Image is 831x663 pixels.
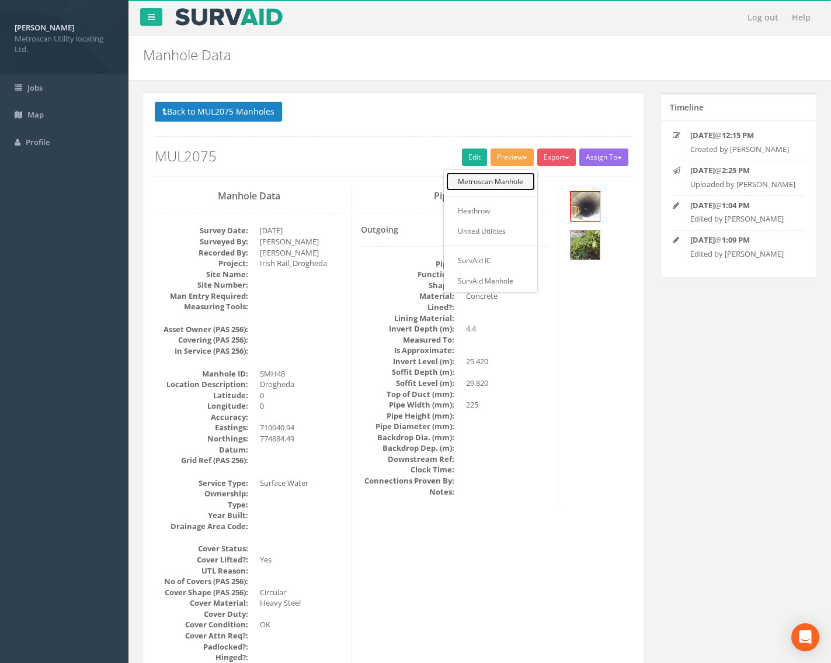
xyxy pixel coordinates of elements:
dd: 0 [260,390,343,401]
dt: Project: [155,258,248,269]
dt: No of Covers (PAS 256): [155,576,248,587]
dt: Measuring Tools: [155,301,248,312]
strong: 12:15 PM [722,130,754,140]
dd: [PERSON_NAME] [260,236,343,247]
strong: 1:04 PM [722,200,750,210]
dt: UTL Reason: [155,565,248,576]
dt: In Service (PAS 256): [155,346,248,357]
dd: 774884.49 [260,433,343,444]
h3: Manhole Data [155,191,343,202]
dt: Material: [361,291,454,302]
dt: Cover Attn Req?: [155,630,248,641]
p: @ [690,165,797,176]
strong: 2:25 PM [722,165,750,175]
a: Heathrow [446,202,535,220]
dt: Measured To: [361,334,454,346]
dt: Cover Material: [155,598,248,609]
strong: 1:09 PM [722,234,750,245]
strong: [DATE] [690,130,715,140]
a: United Utilities [446,222,535,240]
h3: Pipe Data [361,191,549,202]
p: @ [690,200,797,211]
dt: Surveyed By: [155,236,248,247]
dd: SMH48 [260,368,343,379]
h2: MUL2075 [155,149,632,164]
button: Assign To [579,149,628,166]
dt: Eastings: [155,422,248,433]
dt: Location Description: [155,379,248,390]
img: ff21252f-a53c-5022-c510-6d527dbb3a28_7b25795f-b921-d4a0-689b-9726d49b6a85_thumb.jpg [571,230,600,260]
dt: Manhole ID: [155,368,248,379]
strong: [PERSON_NAME] [15,22,74,33]
dd: 710040.94 [260,422,343,433]
dt: Cover Status: [155,543,248,554]
dt: Soffit Level (m): [361,378,454,389]
dt: Site Name: [155,269,248,280]
dd: Irish Rail_Drogheda [260,258,343,269]
strong: [DATE] [690,234,715,245]
dt: Top of Duct (mm): [361,389,454,400]
dd: OK [260,619,343,630]
dd: 29.820 [466,378,549,389]
dt: Backdrop Dep. (m): [361,443,454,454]
dt: Hinged?: [155,652,248,663]
dt: Connections Proven By: [361,475,454,486]
dt: Pipe Width (mm): [361,399,454,410]
h4: Outgoing [361,225,549,234]
p: Uploaded by [PERSON_NAME] [690,179,797,190]
dt: Function: [361,269,454,280]
dt: Clock Time: [361,464,454,475]
a: Edit [462,149,487,166]
dd: Heavy Steel [260,598,343,609]
dt: Cover Lifted?: [155,554,248,565]
strong: [DATE] [690,200,715,210]
dt: Cover Shape (PAS 256): [155,587,248,598]
button: Back to MUL2075 Manholes [155,102,282,122]
dt: Latitude: [155,390,248,401]
h2: Manhole Data [143,47,701,63]
dd: Drogheda [260,379,343,390]
p: @ [690,234,797,246]
dd: [DATE] [260,225,343,236]
dt: Backdrop Dia. (mm): [361,432,454,443]
dt: Notes: [361,486,454,498]
dt: Drainage Area Code: [155,521,248,532]
dd: 0 [260,400,343,412]
button: Export [537,149,576,166]
dt: Cover Duty: [155,609,248,620]
dt: Grid Ref (PAS 256): [155,455,248,466]
p: Edited by [PERSON_NAME] [690,248,797,260]
a: SurvAid Manhole [446,272,535,290]
dt: Ownership: [155,488,248,499]
h5: Timeline [670,103,704,112]
a: [PERSON_NAME] Metroscan Utility locating Ltd. [15,19,114,55]
dt: Asset Owner (PAS 256): [155,324,248,335]
dt: Service Type: [155,478,248,489]
dd: Surface Water [260,478,343,489]
dd: 4.4 [466,323,549,334]
dt: Accuracy: [155,412,248,423]
dt: Invert Depth (m): [361,323,454,334]
span: Profile [26,137,50,147]
p: Created by [PERSON_NAME] [690,144,797,155]
strong: [DATE] [690,165,715,175]
dd: 225 [466,399,549,410]
span: Jobs [27,82,43,93]
dt: Pipe Height (mm): [361,410,454,422]
dt: Pipe: [361,258,454,270]
dt: Is Approximate: [361,345,454,356]
dt: Invert Level (m): [361,356,454,367]
button: Preview [491,149,534,166]
dd: [PERSON_NAME] [260,247,343,258]
dt: Northings: [155,433,248,444]
dt: Soffit Depth (m): [361,367,454,378]
dd: Circular [260,587,343,598]
p: @ [690,130,797,141]
p: Edited by [PERSON_NAME] [690,213,797,225]
dt: Padlocked?: [155,641,248,652]
dt: Shape: [361,280,454,291]
dt: Man Entry Required: [155,291,248,302]
dt: Type: [155,499,248,510]
a: Metroscan Manhole [446,172,535,191]
dt: Lined?: [361,302,454,313]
